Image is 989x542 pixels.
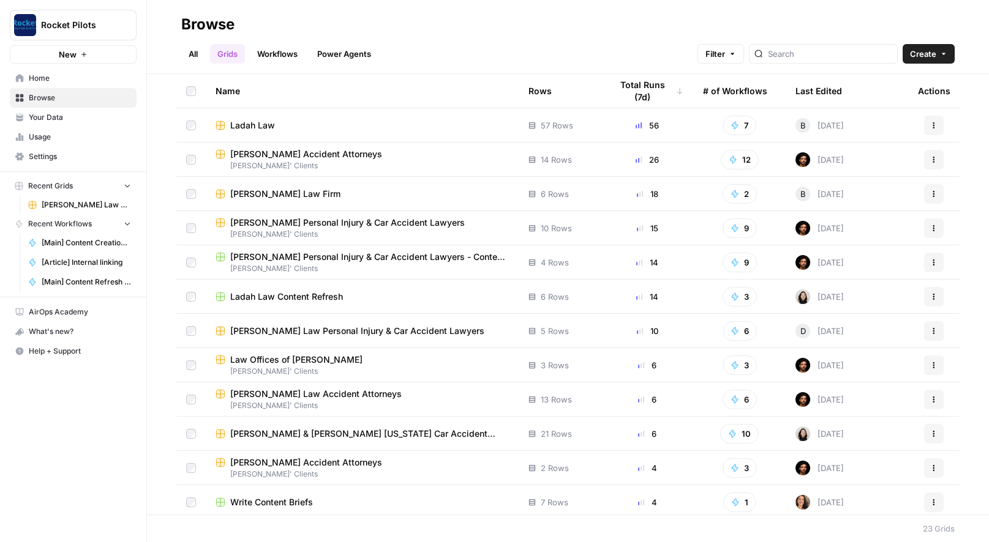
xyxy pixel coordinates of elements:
[611,154,683,166] div: 26
[181,44,205,64] a: All
[795,255,810,270] img: wt756mygx0n7rybn42vblmh42phm
[10,302,137,322] a: AirOps Academy
[250,44,305,64] a: Workflows
[42,277,131,288] span: [Main] Content Refresh Article
[216,188,509,200] a: [PERSON_NAME] Law Firm
[698,44,744,64] button: Filter
[10,177,137,195] button: Recent Grids
[611,496,683,508] div: 4
[310,44,378,64] a: Power Agents
[723,253,757,272] button: 9
[541,462,569,474] span: 2 Rows
[216,160,509,171] span: [PERSON_NAME]' Clients
[29,92,131,103] span: Browse
[216,217,509,240] a: [PERSON_NAME] Personal Injury & Car Accident Lawyers[PERSON_NAME]' Clients
[29,112,131,123] span: Your Data
[918,74,950,108] div: Actions
[216,263,509,274] span: [PERSON_NAME]' Clients
[723,116,756,135] button: 7
[611,222,683,234] div: 15
[230,188,340,200] span: [PERSON_NAME] Law Firm
[216,400,509,411] span: [PERSON_NAME]' Clients
[216,148,509,171] a: [PERSON_NAME] Accident Attorneys[PERSON_NAME]' Clients
[10,69,137,88] a: Home
[703,74,767,108] div: # of Workflows
[10,322,137,341] button: What's new?
[10,322,136,341] div: What's new?
[29,132,131,143] span: Usage
[29,73,131,84] span: Home
[541,325,569,337] span: 5 Rows
[230,148,382,160] span: [PERSON_NAME] Accident Attorneys
[541,256,569,269] span: 4 Rows
[910,48,936,60] span: Create
[10,45,137,64] button: New
[795,324,844,338] div: [DATE]
[28,218,92,229] span: Recent Workflows
[216,366,509,377] span: [PERSON_NAME]' Clients
[795,358,844,373] div: [DATE]
[23,233,137,253] a: [Main] Content Creation Brief
[23,272,137,292] a: [Main] Content Refresh Article
[216,119,509,132] a: Ladah Law
[528,74,552,108] div: Rows
[541,496,568,508] span: 7 Rows
[723,287,757,306] button: 3
[705,48,725,60] span: Filter
[10,88,137,108] a: Browse
[10,127,137,147] a: Usage
[216,74,509,108] div: Name
[795,392,844,407] div: [DATE]
[795,152,810,167] img: wt756mygx0n7rybn42vblmh42phm
[800,188,806,200] span: B
[611,359,683,371] div: 6
[611,325,683,337] div: 10
[721,150,759,169] button: 12
[10,341,137,361] button: Help + Support
[230,217,465,229] span: [PERSON_NAME] Personal Injury & Car Accident Lawyers
[216,496,509,508] a: Write Content Briefs
[230,428,509,440] span: [PERSON_NAME] & [PERSON_NAME] [US_STATE] Car Accident Lawyers
[216,354,509,377] a: Law Offices of [PERSON_NAME][PERSON_NAME]' Clients
[59,48,77,61] span: New
[41,19,115,31] span: Rocket Pilots
[795,392,810,407] img: wt756mygx0n7rybn42vblmh42phm
[230,496,313,508] span: Write Content Briefs
[10,147,137,166] a: Settings
[29,346,131,357] span: Help + Support
[23,195,137,215] a: [PERSON_NAME] Law Personal Injury & Car Accident Lawyers
[795,255,844,270] div: [DATE]
[42,237,131,248] span: [Main] Content Creation Brief
[541,119,573,132] span: 57 Rows
[216,456,509,480] a: [PERSON_NAME] Accident Attorneys[PERSON_NAME]' Clients
[611,393,683,406] div: 6
[10,108,137,127] a: Your Data
[541,154,572,166] span: 14 Rows
[230,456,382,469] span: [PERSON_NAME] Accident Attorneys
[800,325,806,337] span: D
[611,462,683,474] div: 4
[541,393,572,406] span: 13 Rows
[723,492,756,512] button: 1
[210,44,245,64] a: Grids
[795,495,844,510] div: [DATE]
[723,218,757,238] button: 9
[230,388,402,400] span: [PERSON_NAME] Law Accident Attorneys
[230,291,343,303] span: Ladah Law Content Refresh
[795,461,844,475] div: [DATE]
[29,306,131,317] span: AirOps Academy
[216,291,509,303] a: Ladah Law Content Refresh
[230,251,509,263] span: [PERSON_NAME] Personal Injury & Car Accident Lawyers - Content Refresh
[541,222,572,234] span: 10 Rows
[795,221,844,236] div: [DATE]
[720,424,759,444] button: 10
[541,291,569,303] span: 6 Rows
[795,495,810,510] img: s97njzuoxvuhx495axgpmnahud50
[230,119,275,132] span: Ladah Law
[10,10,137,40] button: Workspace: Rocket Pilots
[541,188,569,200] span: 6 Rows
[611,256,683,269] div: 14
[611,291,683,303] div: 14
[903,44,955,64] button: Create
[29,151,131,162] span: Settings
